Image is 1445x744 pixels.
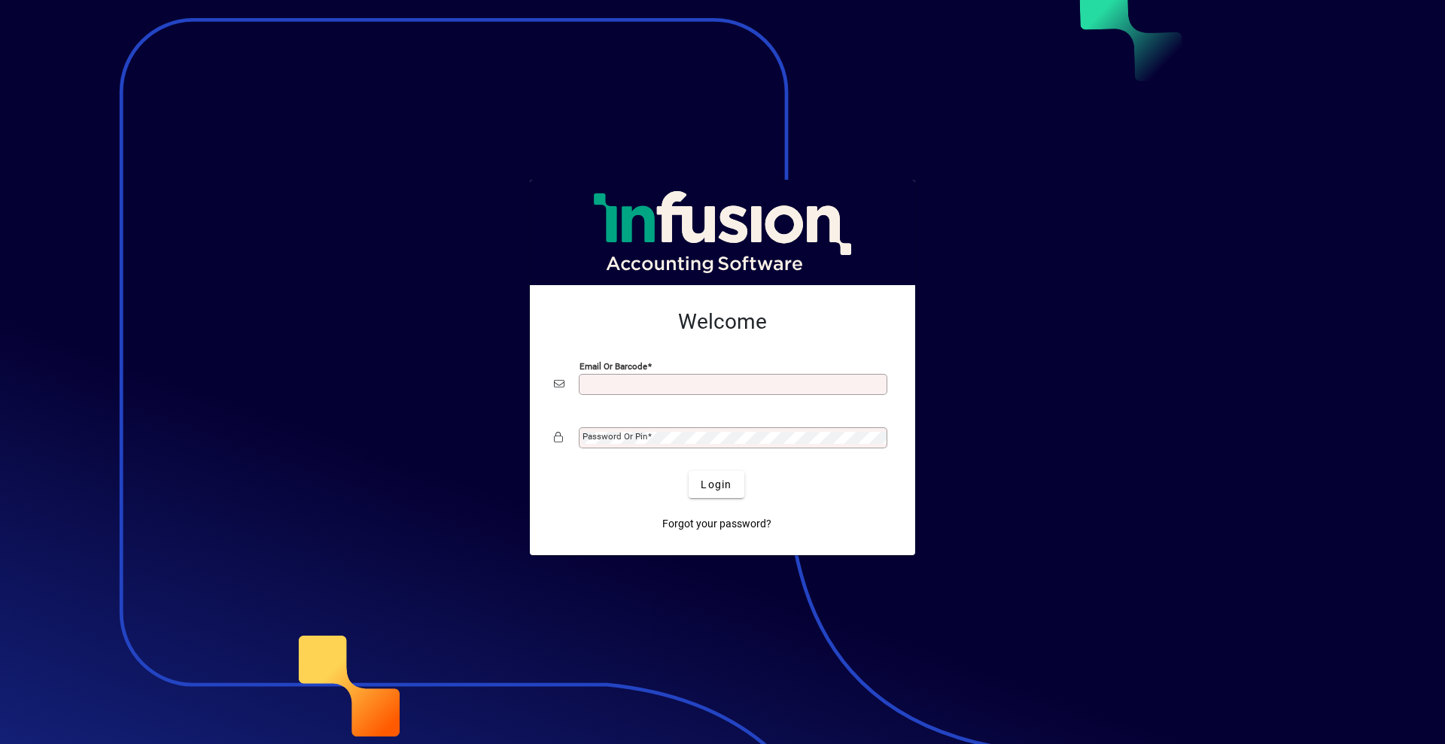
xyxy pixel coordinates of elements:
[689,471,744,498] button: Login
[580,361,647,372] mat-label: Email or Barcode
[656,510,777,537] a: Forgot your password?
[701,477,732,493] span: Login
[583,431,647,442] mat-label: Password or Pin
[554,309,891,335] h2: Welcome
[662,516,771,532] span: Forgot your password?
